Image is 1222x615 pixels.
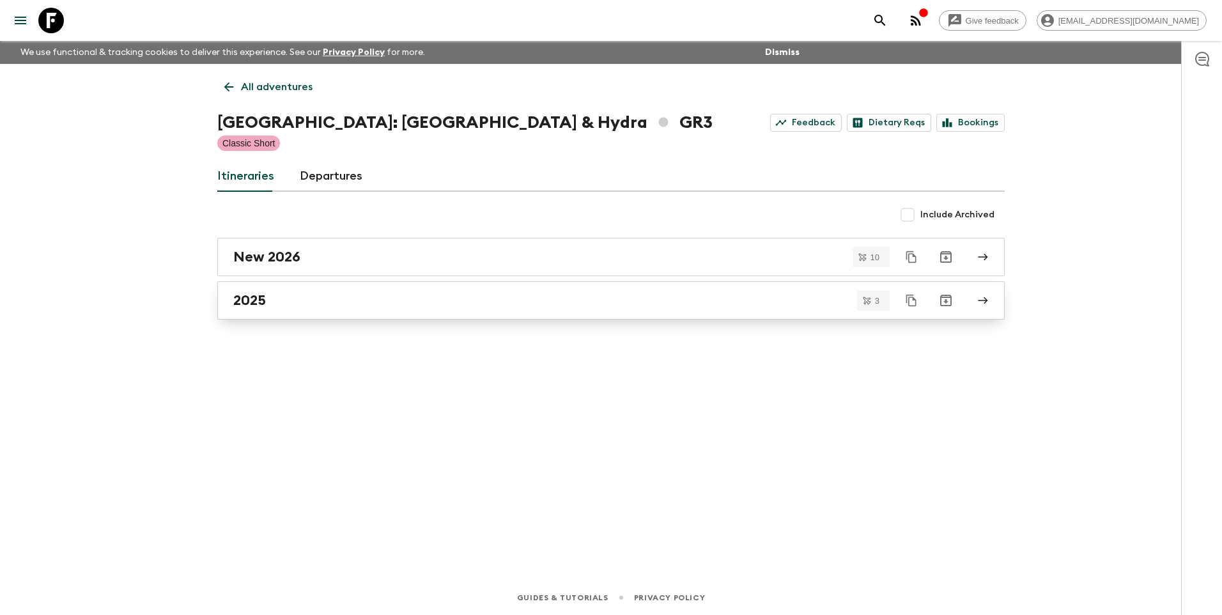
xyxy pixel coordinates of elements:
a: 2025 [217,281,1005,320]
a: Dietary Reqs [847,114,931,132]
span: 3 [867,297,887,305]
button: Archive [933,288,959,313]
button: Duplicate [900,289,923,312]
a: Feedback [770,114,842,132]
button: menu [8,8,33,33]
div: [EMAIL_ADDRESS][DOMAIN_NAME] [1037,10,1207,31]
span: Include Archived [920,208,994,221]
button: Archive [933,244,959,270]
h1: [GEOGRAPHIC_DATA]: [GEOGRAPHIC_DATA] & Hydra GR3 [217,110,713,136]
h2: 2025 [233,292,266,309]
a: Privacy Policy [634,591,705,605]
span: [EMAIL_ADDRESS][DOMAIN_NAME] [1051,16,1206,26]
button: Dismiss [762,43,803,61]
a: Privacy Policy [323,48,385,57]
a: New 2026 [217,238,1005,276]
h2: New 2026 [233,249,300,265]
span: 10 [863,253,887,261]
a: Itineraries [217,161,274,192]
p: All adventures [241,79,313,95]
a: Bookings [936,114,1005,132]
p: We use functional & tracking cookies to deliver this experience. See our for more. [15,41,430,64]
p: Classic Short [222,137,275,150]
a: Give feedback [939,10,1026,31]
span: Give feedback [959,16,1026,26]
a: Departures [300,161,362,192]
a: All adventures [217,74,320,100]
a: Guides & Tutorials [517,591,608,605]
button: search adventures [867,8,893,33]
button: Duplicate [900,245,923,269]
